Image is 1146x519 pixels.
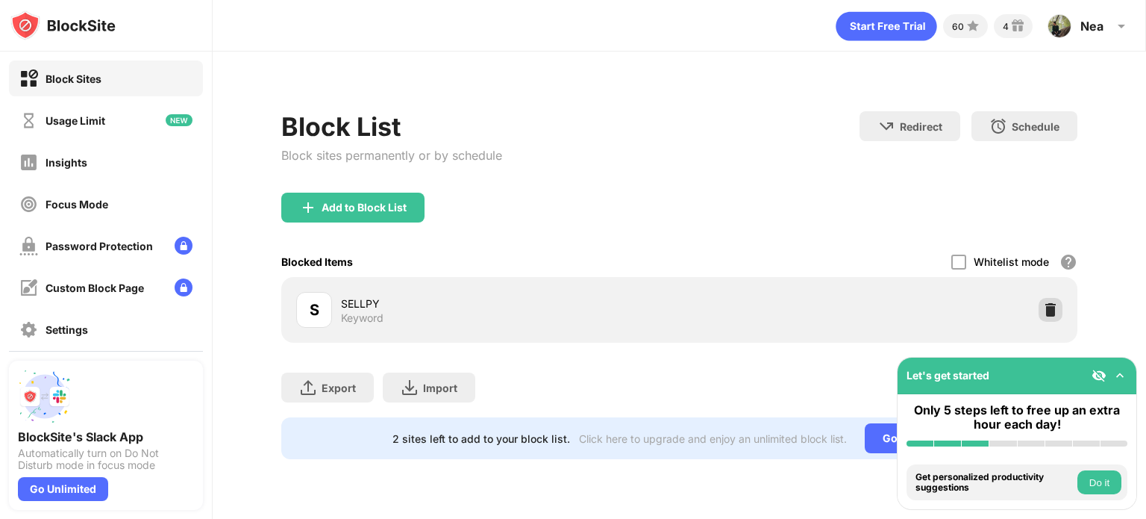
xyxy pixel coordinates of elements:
div: 60 [952,21,964,32]
img: focus-off.svg [19,195,38,214]
img: new-icon.svg [166,114,192,126]
img: insights-off.svg [19,153,38,172]
div: Insights [46,156,87,169]
div: Block Sites [46,72,101,85]
div: animation [836,11,937,41]
div: S [310,299,319,321]
div: Whitelist mode [974,255,1049,268]
img: lock-menu.svg [175,237,192,255]
img: time-usage-off.svg [19,111,38,130]
img: logo-blocksite.svg [10,10,116,40]
div: Click here to upgrade and enjoy an unlimited block list. [579,432,847,445]
div: Redirect [900,120,942,133]
div: Only 5 steps left to free up an extra hour each day! [907,403,1127,432]
div: Nea [1080,19,1103,34]
div: Password Protection [46,240,153,252]
button: Do it [1077,470,1121,494]
div: Blocked Items [281,255,353,268]
div: Go Unlimited [18,477,108,501]
div: 2 sites left to add to your block list. [392,432,570,445]
img: reward-small.svg [1009,17,1027,35]
img: points-small.svg [964,17,982,35]
img: lock-menu.svg [175,279,192,296]
div: Usage Limit [46,114,105,127]
div: Go Unlimited [865,423,967,453]
img: omni-setup-toggle.svg [1112,368,1127,383]
div: Block List [281,111,502,142]
div: Settings [46,323,88,336]
img: settings-off.svg [19,320,38,339]
div: SELLPY [341,296,679,311]
div: Block sites permanently or by schedule [281,148,502,163]
div: Custom Block Page [46,282,144,294]
div: Keyword [341,311,383,325]
div: Automatically turn on Do Not Disturb mode in focus mode [18,447,194,471]
div: Schedule [1012,120,1059,133]
div: Focus Mode [46,198,108,211]
div: Let's get started [907,369,989,382]
div: Import [423,382,457,394]
img: eye-not-visible.svg [1092,368,1106,383]
div: BlockSite's Slack App [18,429,194,444]
img: push-slack.svg [18,370,72,423]
div: Export [322,382,356,394]
div: Add to Block List [322,202,407,214]
img: block-on.svg [19,69,38,88]
div: 4 [1003,21,1009,32]
img: password-protection-off.svg [19,237,38,255]
div: Get personalized productivity suggestions [915,472,1074,494]
img: customize-block-page-off.svg [19,279,38,297]
img: AOh14GjWHeSg5stWZ87Ly_REpDx6FOJJz-e2iN_ux1TlEA=s96-c [1048,14,1071,38]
